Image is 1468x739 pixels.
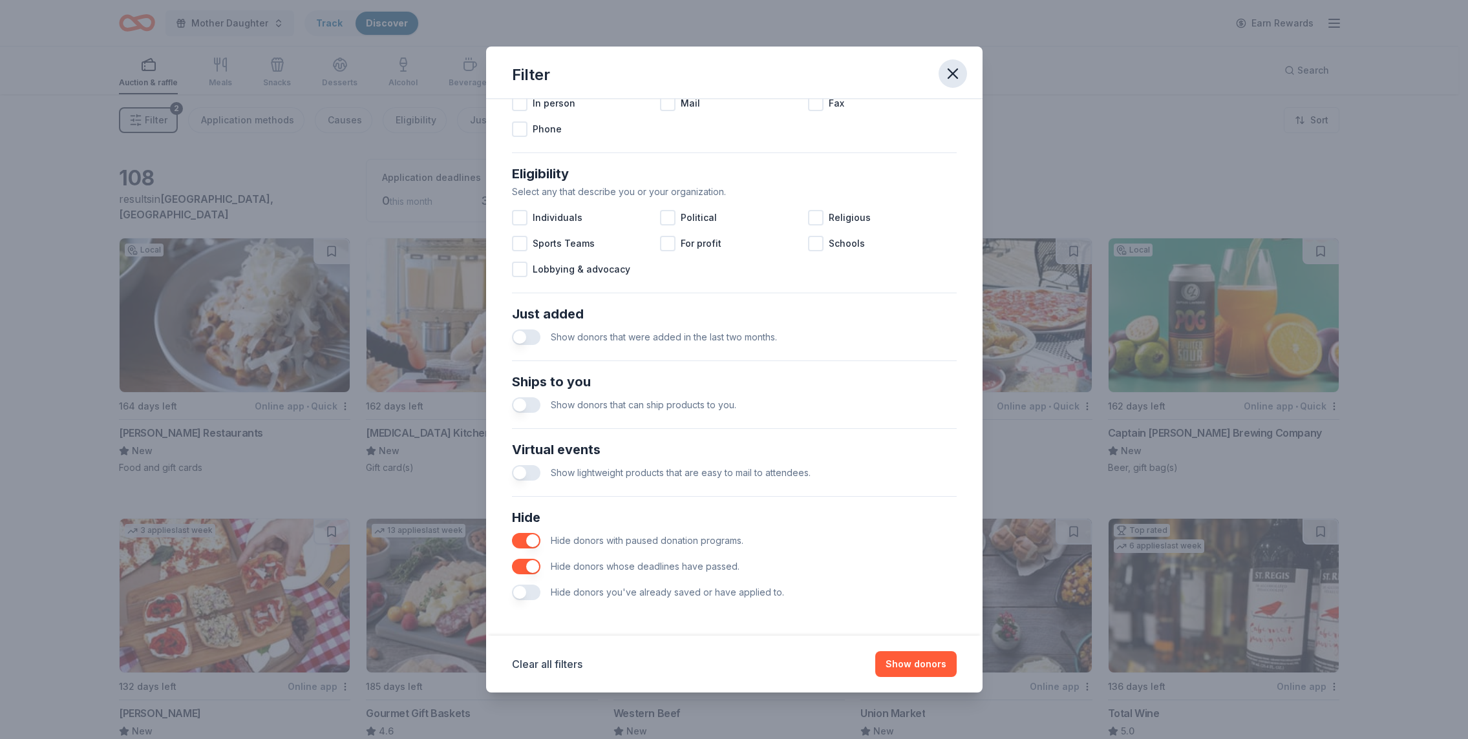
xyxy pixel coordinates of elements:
[681,210,717,225] span: Political
[512,163,957,184] div: Eligibility
[551,535,743,546] span: Hide donors with paused donation programs.
[533,121,562,137] span: Phone
[533,236,595,251] span: Sports Teams
[681,96,700,111] span: Mail
[829,96,844,111] span: Fax
[512,371,957,392] div: Ships to you
[533,96,575,111] span: In person
[512,184,957,200] div: Select any that describe you or your organization.
[512,304,957,324] div: Just added
[551,561,739,572] span: Hide donors whose deadlines have passed.
[829,236,865,251] span: Schools
[533,210,582,225] span: Individuals
[512,65,550,85] div: Filter
[533,262,630,277] span: Lobbying & advocacy
[512,439,957,460] div: Virtual events
[551,467,811,478] span: Show lightweight products that are easy to mail to attendees.
[681,236,721,251] span: For profit
[512,507,957,528] div: Hide
[551,331,777,342] span: Show donors that were added in the last two months.
[829,210,871,225] span: Religious
[551,587,784,598] span: Hide donors you've already saved or have applied to.
[875,651,957,677] button: Show donors
[551,399,736,410] span: Show donors that can ship products to you.
[512,656,582,672] button: Clear all filters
